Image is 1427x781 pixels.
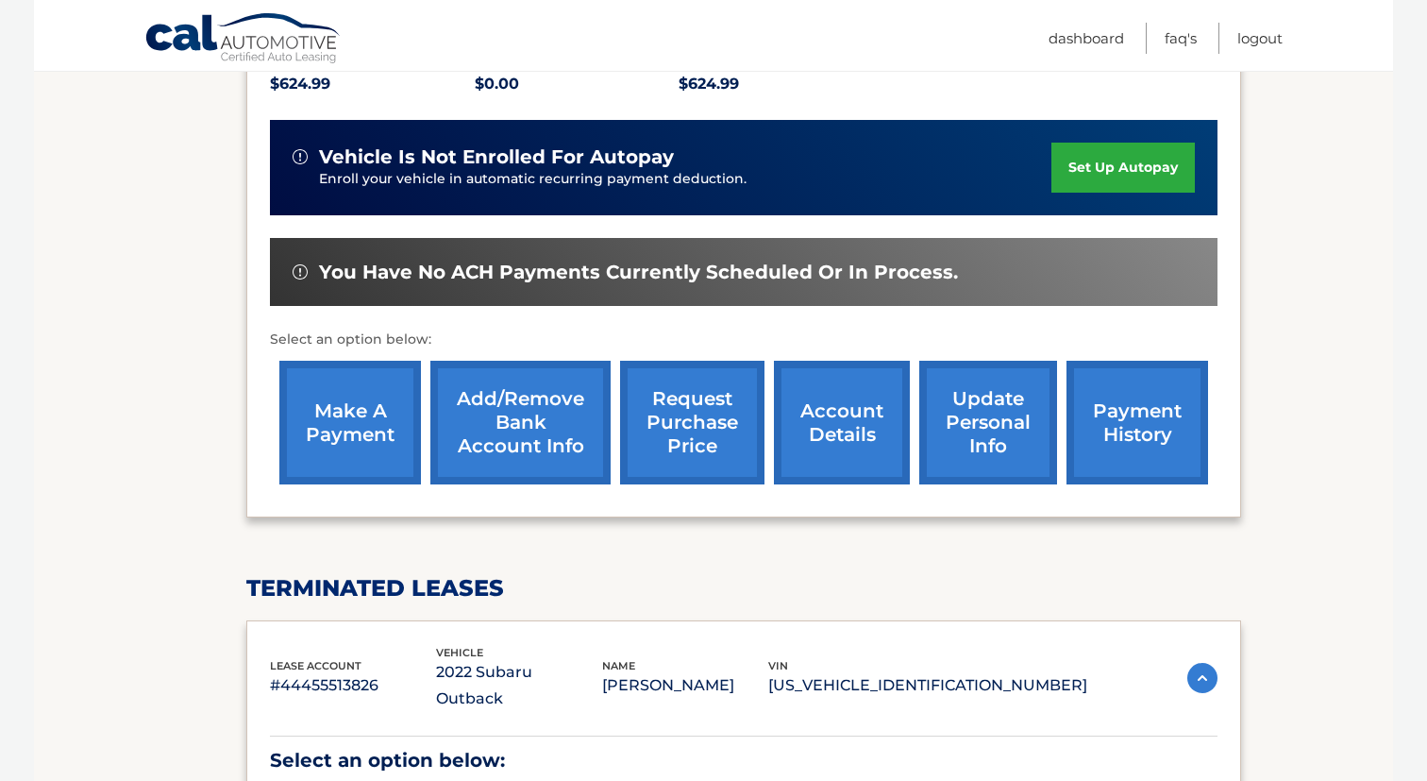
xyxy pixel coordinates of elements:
p: [PERSON_NAME] [602,672,768,699]
a: FAQ's [1165,23,1197,54]
a: Dashboard [1049,23,1124,54]
a: Add/Remove bank account info [430,361,611,484]
span: You have no ACH payments currently scheduled or in process. [319,261,958,284]
span: vehicle [436,646,483,659]
p: Enroll your vehicle in automatic recurring payment deduction. [319,169,1051,190]
img: alert-white.svg [293,264,308,280]
a: update personal info [919,361,1057,484]
p: [US_VEHICLE_IDENTIFICATION_NUMBER] [768,672,1087,699]
span: vehicle is not enrolled for autopay [319,145,674,169]
a: set up autopay [1051,143,1195,193]
a: account details [774,361,910,484]
a: Logout [1237,23,1283,54]
p: $0.00 [475,71,680,97]
a: Cal Automotive [144,12,343,67]
a: request purchase price [620,361,764,484]
p: Select an option below: [270,329,1217,351]
a: payment history [1066,361,1208,484]
img: accordion-active.svg [1187,663,1217,693]
p: $624.99 [679,71,883,97]
p: #44455513826 [270,672,436,699]
img: alert-white.svg [293,149,308,164]
span: lease account [270,659,361,672]
span: name [602,659,635,672]
a: make a payment [279,361,421,484]
p: $624.99 [270,71,475,97]
p: 2022 Subaru Outback [436,659,602,712]
p: Select an option below: [270,744,1217,777]
h2: terminated leases [246,574,1241,603]
span: vin [768,659,788,672]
